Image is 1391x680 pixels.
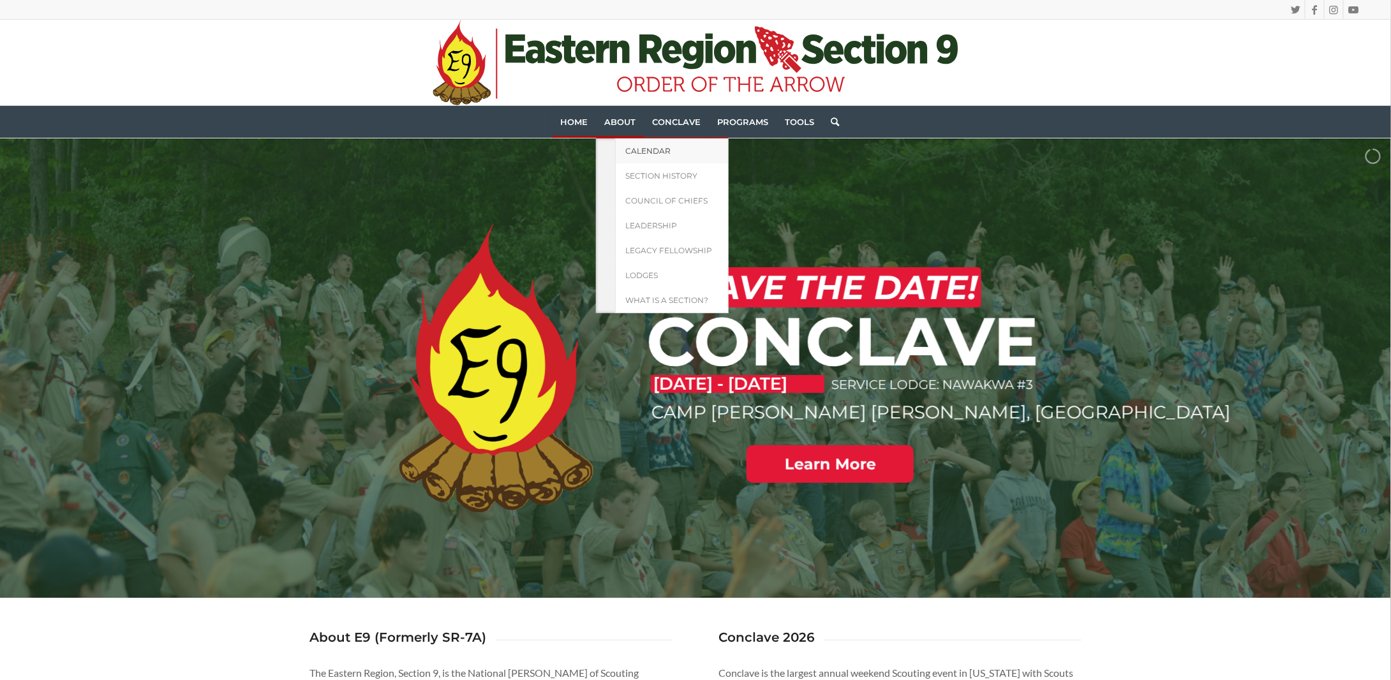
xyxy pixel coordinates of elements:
span: Leadership [625,221,677,230]
h2: SAVE THE DATE! [690,267,981,307]
span: Tools [785,117,814,127]
a: Programs [709,106,777,138]
a: Home [552,106,596,138]
span: Council of Chiefs [625,196,708,205]
h1: CONCLAVE [646,306,1039,377]
span: Home [560,117,588,127]
a: About [596,106,644,138]
h3: Conclave 2026 [718,630,815,644]
span: About [604,117,636,127]
p: [DATE] - [DATE] [651,375,824,393]
a: Conclave [644,106,709,138]
h3: About E9 (Formerly SR-7A) [309,630,486,644]
span: Legacy Fellowship [625,246,712,255]
a: Lodges [615,263,729,288]
span: Conclave [652,117,701,127]
a: Section History [615,163,729,188]
a: Tools [777,106,822,138]
a: Calendar [615,138,729,163]
span: Lodges [625,270,658,280]
a: What is a Section? [615,288,729,313]
span: Programs [717,117,768,127]
span: What is a Section? [625,295,708,305]
a: Search [822,106,839,138]
p: CAMP [PERSON_NAME] [PERSON_NAME], [GEOGRAPHIC_DATA] [651,400,1039,425]
a: Council of Chiefs [615,188,729,213]
p: SERVICE LODGE: NAWAKWA #3 [831,370,1037,400]
a: Leadership [615,213,729,238]
span: Calendar [625,146,671,156]
span: Section History [625,171,697,181]
a: Legacy Fellowship [615,238,729,263]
